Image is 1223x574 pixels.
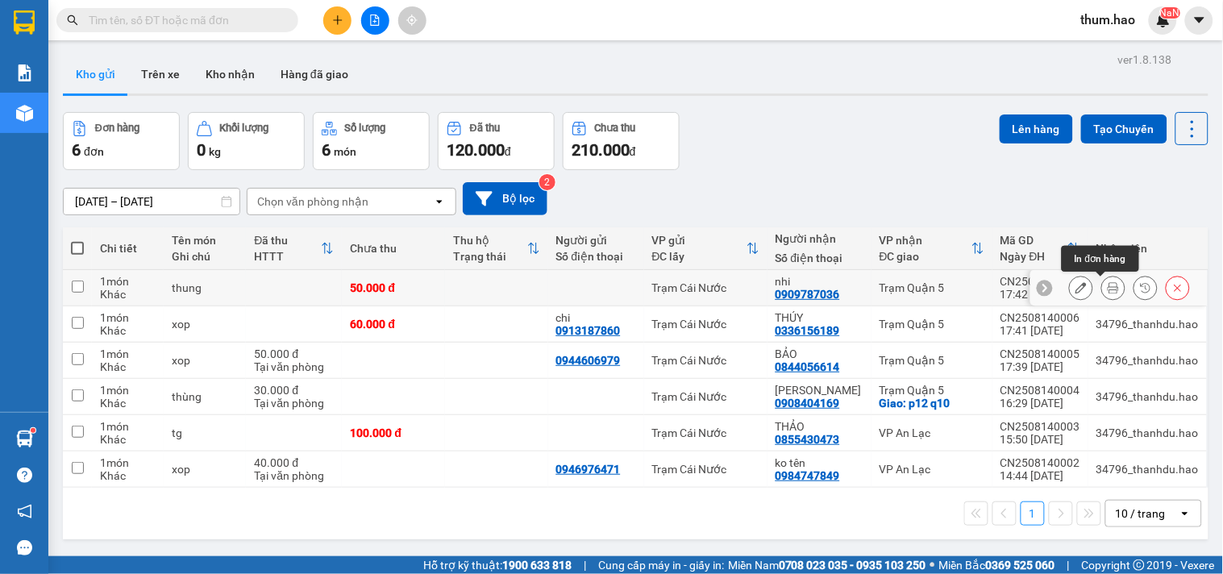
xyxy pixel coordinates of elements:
[1081,114,1167,143] button: Tạo Chuyến
[556,463,621,476] div: 0946976471
[128,55,193,94] button: Trên xe
[1000,469,1080,482] div: 14:44 [DATE]
[776,456,863,469] div: ko tên
[776,288,840,301] div: 0909787036
[776,324,840,337] div: 0336156189
[880,234,971,247] div: VP nhận
[100,311,156,324] div: 1 món
[1000,324,1080,337] div: 17:41 [DATE]
[652,463,759,476] div: Trạm Cái Nước
[100,288,156,301] div: Khác
[1096,426,1199,439] div: 34796_thanhdu.hao
[1096,354,1199,367] div: 34796_thanhdu.hao
[502,559,572,572] strong: 1900 633 818
[332,15,343,26] span: plus
[172,463,238,476] div: xop
[1096,463,1199,476] div: 34796_thanhdu.hao
[172,390,238,403] div: thùng
[595,123,636,134] div: Chưa thu
[880,318,984,331] div: Trạm Quận 5
[254,397,334,410] div: Tại văn phòng
[1160,7,1180,19] sup: NaN
[350,318,437,331] div: 60.000 đ
[100,347,156,360] div: 1 món
[350,281,437,294] div: 50.000 đ
[100,433,156,446] div: Khác
[563,112,680,170] button: Chưa thu210.000đ
[254,360,334,373] div: Tại văn phòng
[254,384,334,397] div: 30.000 đ
[188,112,305,170] button: Khối lượng0kg
[63,112,180,170] button: Đơn hàng6đơn
[100,324,156,337] div: Khác
[151,60,674,80] li: Hotline: 02839552959
[345,123,386,134] div: Số lượng
[151,40,674,60] li: 26 Phó Cơ Điều, Phường 12
[1000,384,1080,397] div: CN2508140004
[880,250,971,263] div: ĐC giao
[930,562,935,568] span: ⚪️
[1000,288,1080,301] div: 17:42 [DATE]
[470,123,500,134] div: Đã thu
[776,420,863,433] div: THẢO
[20,20,101,101] img: logo.jpg
[193,55,268,94] button: Kho nhận
[254,456,334,469] div: 40.000 đ
[1000,397,1080,410] div: 16:29 [DATE]
[1000,420,1080,433] div: CN2508140003
[100,420,156,433] div: 1 món
[556,324,621,337] div: 0913187860
[1096,390,1199,403] div: 34796_thanhdu.hao
[95,123,139,134] div: Đơn hàng
[100,469,156,482] div: Khác
[776,232,863,245] div: Người nhận
[1096,318,1199,331] div: 34796_thanhdu.hao
[197,140,206,160] span: 0
[572,140,630,160] span: 210.000
[652,318,759,331] div: Trạm Cái Nước
[257,193,368,210] div: Chọn văn phòng nhận
[254,469,334,482] div: Tại văn phòng
[728,556,926,574] span: Miền Nam
[64,189,239,214] input: Select a date range.
[1000,114,1073,143] button: Lên hàng
[463,182,547,215] button: Bộ lọc
[1179,507,1192,520] svg: open
[14,10,35,35] img: logo-vxr
[776,311,863,324] div: THÚY
[172,354,238,367] div: xop
[16,64,33,81] img: solution-icon
[1000,456,1080,469] div: CN2508140002
[172,281,238,294] div: thung
[776,469,840,482] div: 0984747849
[100,360,156,373] div: Khác
[453,250,527,263] div: Trạng thái
[100,384,156,397] div: 1 món
[1062,246,1139,272] div: In đơn hàng
[598,556,724,574] span: Cung cấp máy in - giấy in:
[779,559,926,572] strong: 0708 023 035 - 0935 103 250
[313,112,430,170] button: Số lượng6món
[880,397,984,410] div: Giao: p12 q10
[172,250,238,263] div: Ghi chú
[880,426,984,439] div: VP An Lạc
[1192,13,1207,27] span: caret-down
[556,354,621,367] div: 0944606979
[254,234,321,247] div: Đã thu
[423,556,572,574] span: Hỗ trợ kỹ thuật:
[1134,559,1145,571] span: copyright
[172,234,238,247] div: Tên món
[17,504,32,519] span: notification
[556,234,636,247] div: Người gửi
[63,55,128,94] button: Kho gửi
[1000,234,1067,247] div: Mã GD
[652,354,759,367] div: Trạm Cái Nước
[776,397,840,410] div: 0908404169
[776,360,840,373] div: 0844056614
[1000,250,1067,263] div: Ngày ĐH
[992,227,1088,270] th: Toggle SortBy
[1000,347,1080,360] div: CN2508140005
[254,250,321,263] div: HTTT
[172,318,238,331] div: xop
[776,347,863,360] div: BẢO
